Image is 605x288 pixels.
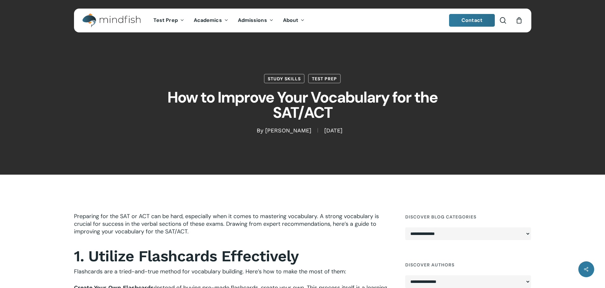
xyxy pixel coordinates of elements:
header: Main Menu [74,9,531,32]
h4: Discover Blog Categories [405,211,531,223]
a: Test Prep [149,18,189,23]
a: About [278,18,310,23]
span: By [257,128,263,133]
span: Admissions [238,17,267,23]
a: Test Prep [308,74,341,84]
strong: 1. Utilize Flashcards Effectively [74,247,299,265]
h4: Discover Authors [405,259,531,271]
span: About [283,17,299,23]
a: Study Skills [264,74,305,84]
h1: How to Improve Your Vocabulary for the SAT/ACT [144,84,461,127]
span: Academics [194,17,222,23]
span: Flashcards are a tried-and-true method for vocabulary building. Here’s how to make the most of them: [74,268,346,275]
a: [PERSON_NAME] [265,127,311,134]
span: Test Prep [153,17,178,23]
a: Academics [189,18,233,23]
span: Contact [461,17,482,23]
span: [DATE] [318,128,349,133]
a: Contact [449,14,495,27]
span: Preparing for the SAT or ACT can be hard, especially when it comes to mastering vocabulary. A str... [74,212,379,235]
nav: Main Menu [149,9,309,32]
a: Admissions [233,18,278,23]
